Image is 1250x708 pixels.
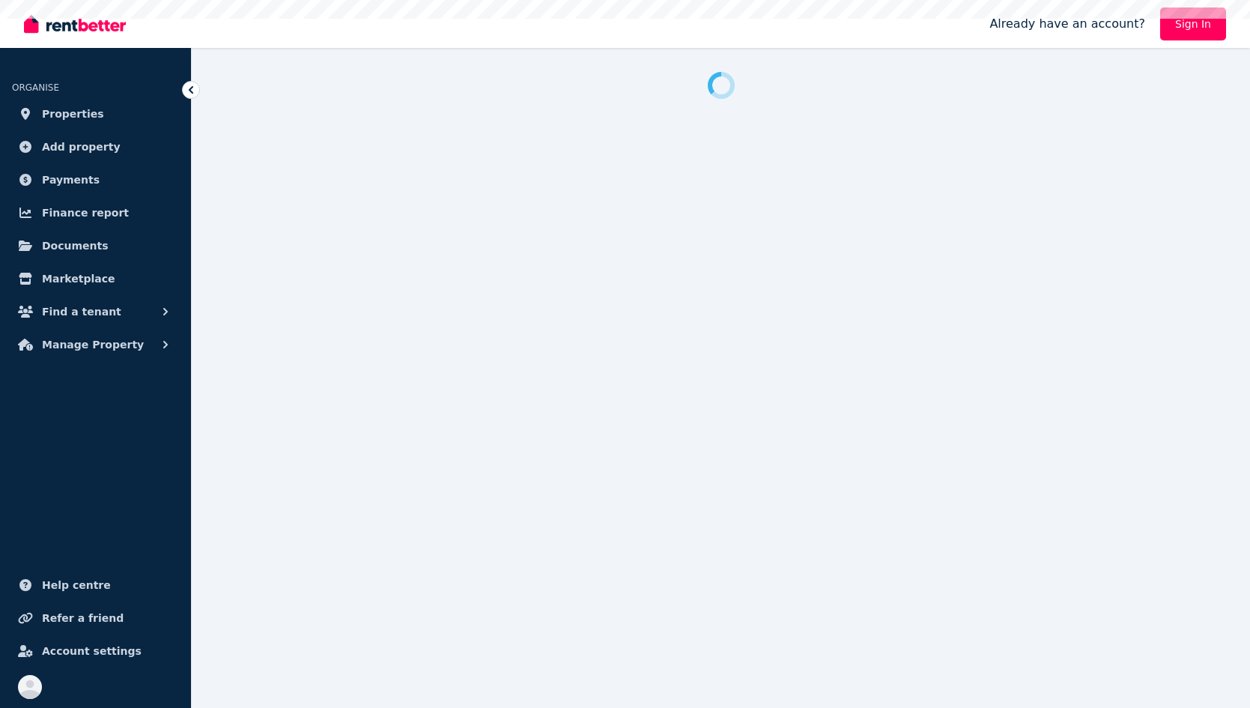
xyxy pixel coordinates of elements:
[42,105,104,123] span: Properties
[12,297,179,327] button: Find a tenant
[42,204,129,222] span: Finance report
[12,264,179,294] a: Marketplace
[12,198,179,228] a: Finance report
[24,13,126,35] img: RentBetter
[12,603,179,633] a: Refer a friend
[989,15,1145,33] span: Already have an account?
[42,270,115,288] span: Marketplace
[42,138,121,156] span: Add property
[12,636,179,666] a: Account settings
[12,165,179,195] a: Payments
[12,330,179,360] button: Manage Property
[1160,7,1226,40] a: Sign In
[42,336,144,354] span: Manage Property
[42,171,100,189] span: Payments
[42,303,121,321] span: Find a tenant
[12,132,179,162] a: Add property
[42,576,111,594] span: Help centre
[12,82,59,93] span: ORGANISE
[42,609,124,627] span: Refer a friend
[12,570,179,600] a: Help centre
[12,99,179,129] a: Properties
[42,642,142,660] span: Account settings
[12,231,179,261] a: Documents
[42,237,109,255] span: Documents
